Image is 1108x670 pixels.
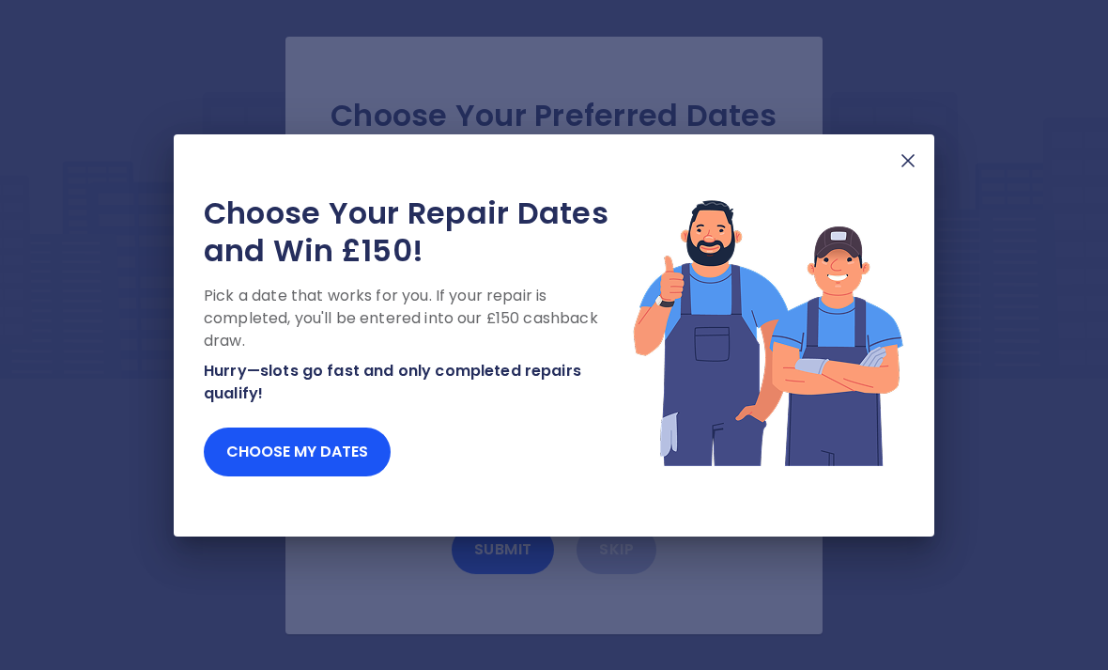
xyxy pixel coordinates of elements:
img: X Mark [897,149,919,172]
p: Hurry—slots go fast and only completed repairs qualify! [204,360,632,405]
p: Pick a date that works for you. If your repair is completed, you'll be entered into our £150 cash... [204,285,632,352]
button: Choose my dates [204,428,391,476]
img: Lottery [632,195,904,469]
h2: Choose Your Repair Dates and Win £150! [204,195,632,270]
